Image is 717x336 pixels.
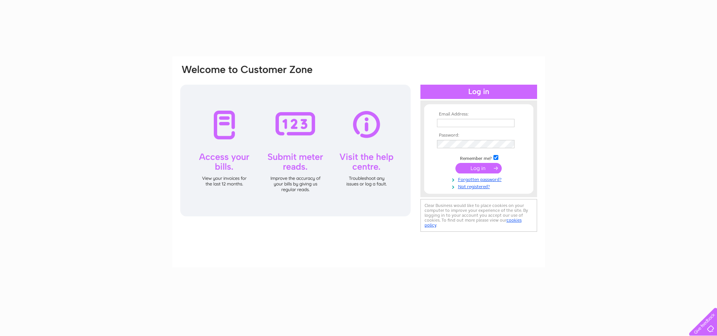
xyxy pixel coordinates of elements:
div: Clear Business would like to place cookies on your computer to improve your experience of the sit... [420,199,537,232]
input: Submit [455,163,502,173]
a: Forgotten password? [437,175,522,182]
th: Email Address: [435,112,522,117]
a: Not registered? [437,182,522,190]
td: Remember me? [435,154,522,161]
a: cookies policy [425,217,522,228]
th: Password: [435,133,522,138]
